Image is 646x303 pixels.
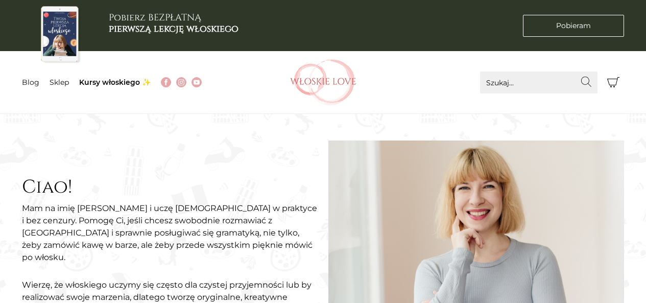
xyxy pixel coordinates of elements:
[603,72,625,94] button: Koszyk
[79,78,151,87] a: Kursy włoskiego ✨
[290,59,356,105] img: Włoskielove
[109,12,238,34] h3: Pobierz BEZPŁATNĄ
[22,202,318,264] p: Mam na imię [PERSON_NAME] i uczę [DEMOGRAPHIC_DATA] w praktyce i bez cenzury. Pomogę Ci, jeśli ch...
[22,176,318,198] h2: Ciao!
[523,15,624,37] a: Pobieram
[480,72,597,94] input: Szukaj...
[50,78,69,87] a: Sklep
[22,78,39,87] a: Blog
[556,20,591,31] span: Pobieram
[109,22,238,35] b: pierwszą lekcję włoskiego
